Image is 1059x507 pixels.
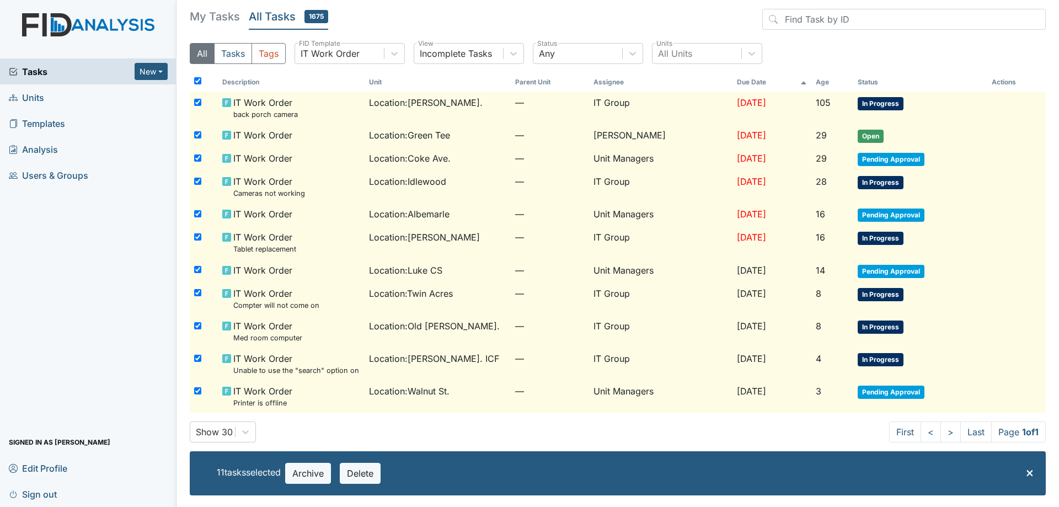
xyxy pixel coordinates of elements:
th: Toggle SortBy [732,73,811,92]
nav: task-pagination [889,421,1046,442]
h5: All Tasks [249,9,328,24]
strong: 1 of 1 [1022,426,1039,437]
span: [DATE] [737,232,766,243]
span: IT Work Order [233,264,292,277]
span: Pending Approval [858,209,924,222]
span: [DATE] [737,209,766,220]
span: In Progress [858,353,903,366]
span: Location : Old [PERSON_NAME]. [369,319,500,333]
span: 4 [816,353,821,364]
span: Location : Twin Acres [369,287,453,300]
span: 11 task s selected [217,467,281,478]
button: All [190,43,215,64]
span: Location : Walnut St. [369,385,450,398]
span: Pending Approval [858,265,924,278]
th: Assignee [589,73,732,92]
span: In Progress [858,176,903,189]
span: Location : Coke Ave. [369,152,451,165]
span: Edit Profile [9,460,67,477]
small: Med room computer [233,333,302,343]
td: Unit Managers [589,380,732,413]
span: — [515,207,585,221]
button: Tags [252,43,286,64]
span: Pending Approval [858,386,924,399]
span: Location : [PERSON_NAME]. ICF [369,352,499,365]
span: 14 [816,265,825,276]
span: Units [9,89,44,106]
span: 28 [816,176,827,187]
span: [DATE] [737,288,766,299]
span: IT Work Order Cameras not working [233,175,305,199]
div: Type filter [190,43,286,64]
span: Users & Groups [9,167,88,184]
input: Find Task by ID [762,9,1046,30]
td: Unit Managers [589,147,732,170]
button: New [135,63,168,80]
span: In Progress [858,97,903,110]
span: × [1025,464,1034,480]
span: — [515,152,585,165]
small: back porch camera [233,109,298,120]
span: 16 [816,209,825,220]
td: IT Group [589,315,732,348]
h5: My Tasks [190,9,240,24]
span: In Progress [858,232,903,245]
span: — [515,319,585,333]
th: Toggle SortBy [853,73,987,92]
span: — [515,385,585,398]
span: 8 [816,321,821,332]
td: IT Group [589,282,732,315]
span: IT Work Order Med room computer [233,319,302,343]
span: Page [991,421,1046,442]
div: Any [539,47,555,60]
th: Toggle SortBy [218,73,364,92]
span: Location : Albemarle [369,207,450,221]
td: Unit Managers [589,259,732,282]
span: 29 [816,130,827,141]
span: IT Work Order Unable to use the "search" option on cameras. [233,352,360,376]
button: Tasks [214,43,252,64]
span: Location : [PERSON_NAME]. [369,96,483,109]
span: [DATE] [737,153,766,164]
span: — [515,264,585,277]
span: IT Work Order [233,152,292,165]
a: < [921,421,941,442]
span: — [515,129,585,142]
span: — [515,175,585,188]
span: Location : Luke CS [369,264,442,277]
span: In Progress [858,288,903,301]
span: [DATE] [737,386,766,397]
span: Templates [9,115,65,132]
small: Printer is offline [233,398,292,408]
small: Compter will not come on [233,300,319,311]
div: Show 30 [196,425,233,439]
div: IT Work Order [301,47,360,60]
span: — [515,287,585,300]
span: — [515,96,585,109]
span: [DATE] [737,97,766,108]
td: [PERSON_NAME] [589,124,732,147]
span: IT Work Order back porch camera [233,96,298,120]
span: Analysis [9,141,58,158]
a: Last [960,421,992,442]
span: Sign out [9,485,57,503]
span: [DATE] [737,130,766,141]
div: All Units [658,47,692,60]
button: Archive [285,463,331,484]
td: IT Group [589,170,732,203]
small: Cameras not working [233,188,305,199]
td: IT Group [589,226,732,259]
td: Unit Managers [589,203,732,226]
span: Location : Idlewood [369,175,446,188]
span: IT Work Order Compter will not come on [233,287,319,311]
th: Toggle SortBy [811,73,853,92]
span: 16 [816,232,825,243]
th: Actions [987,73,1042,92]
span: IT Work Order [233,129,292,142]
span: IT Work Order [233,207,292,221]
button: Delete [340,463,381,484]
span: 8 [816,288,821,299]
span: Location : Green Tee [369,129,450,142]
span: [DATE] [737,321,766,332]
span: In Progress [858,321,903,334]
